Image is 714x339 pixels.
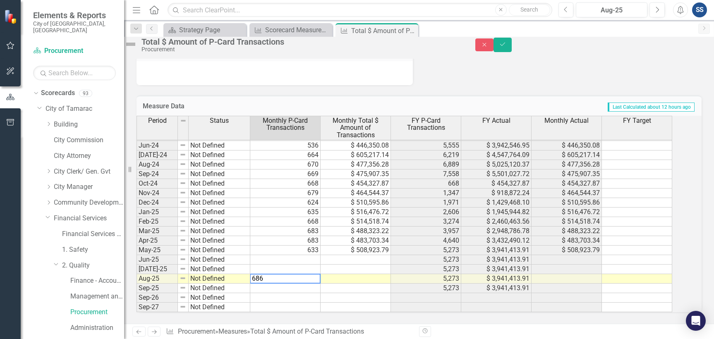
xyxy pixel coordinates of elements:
[137,179,178,189] td: Oct-24
[180,218,186,224] img: 8DAGhfEEPCf229AAAAAElFTkSuQmCC
[180,237,186,244] img: 8DAGhfEEPCf229AAAAAElFTkSuQmCC
[461,236,532,246] td: $ 3,432,490.12
[54,167,124,177] a: City Clerk/ Gen. Gvt
[391,255,461,265] td: 5,273
[189,150,250,160] td: Not Defined
[265,25,330,35] div: Scorecard Measures Data (FY To Date)
[391,284,461,293] td: 5,273
[461,246,532,255] td: $ 3,941,413.91
[461,208,532,217] td: $ 1,945,944.82
[391,150,461,160] td: 6,219
[189,227,250,236] td: Not Defined
[54,136,124,145] a: City Commission
[321,217,391,227] td: $ 514,518.74
[137,169,178,179] td: Sep-24
[250,246,321,255] td: 633
[461,265,532,274] td: $ 3,941,413.91
[180,227,186,234] img: 8DAGhfEEPCf229AAAAAElFTkSuQmCC
[148,117,167,124] span: Period
[218,327,247,335] a: Measures
[532,160,602,169] td: $ 477,356.28
[180,199,186,205] img: 8DAGhfEEPCf229AAAAAElFTkSuQmCC
[180,189,186,196] img: 8DAGhfEEPCf229AAAAAElFTkSuQmCC
[70,308,124,317] a: Procurement
[33,46,116,56] a: Procurement
[180,161,186,167] img: 8DAGhfEEPCf229AAAAAElFTkSuQmCC
[180,117,187,124] img: 8DAGhfEEPCf229AAAAAElFTkSuQmCC
[692,2,707,17] div: SS
[509,4,550,16] button: Search
[54,214,124,223] a: Financial Services
[252,117,319,131] span: Monthly P-Card Transactions
[250,227,321,236] td: 683
[137,217,178,227] td: Feb-25
[137,246,178,255] td: May-25
[321,179,391,189] td: $ 454,327.87
[54,151,124,161] a: City Attorney
[166,327,413,337] div: » »
[321,236,391,246] td: $ 483,703.34
[532,217,602,227] td: $ 514,518.74
[391,227,461,236] td: 3,957
[180,151,186,158] img: 8DAGhfEEPCf229AAAAAElFTkSuQmCC
[62,229,124,239] a: Financial Services Scorecard
[532,179,602,189] td: $ 454,327.87
[180,208,186,215] img: 8DAGhfEEPCf229AAAAAElFTkSuQmCC
[520,6,538,13] span: Search
[180,170,186,177] img: 8DAGhfEEPCf229AAAAAElFTkSuQmCC
[532,227,602,236] td: $ 488,323.22
[532,141,602,150] td: $ 446,350.08
[321,169,391,179] td: $ 475,907.35
[532,150,602,160] td: $ 605,217.14
[532,236,602,246] td: $ 483,703.34
[391,208,461,217] td: 2,606
[482,117,510,124] span: FY Actual
[180,180,186,186] img: 8DAGhfEEPCf229AAAAAElFTkSuQmCC
[70,276,124,286] a: Finance - Accounting
[461,150,532,160] td: $ 4,547,764.09
[189,189,250,198] td: Not Defined
[461,189,532,198] td: $ 918,872.24
[391,169,461,179] td: 7,558
[168,3,552,17] input: Search ClearPoint...
[189,303,250,312] td: Not Defined
[137,265,178,274] td: [DATE]-25
[321,150,391,160] td: $ 605,217.14
[250,150,321,160] td: 664
[250,141,321,150] td: 536
[532,246,602,255] td: $ 508,923.79
[33,66,116,80] input: Search Below...
[137,160,178,169] td: Aug-24
[189,217,250,227] td: Not Defined
[137,274,178,284] td: Aug-25
[54,198,124,208] a: Community Development
[179,25,244,35] div: Strategy Page
[391,246,461,255] td: 5,273
[250,217,321,227] td: 668
[54,120,124,129] a: Building
[189,274,250,284] td: Not Defined
[137,150,178,160] td: [DATE]-24
[391,274,461,284] td: 5,273
[461,179,532,189] td: $ 454,327.87
[189,265,250,274] td: Not Defined
[250,169,321,179] td: 669
[137,227,178,236] td: Mar-25
[137,303,178,312] td: Sep-27
[250,208,321,217] td: 635
[250,179,321,189] td: 668
[141,46,459,53] div: Procurement
[321,141,391,150] td: $ 446,350.08
[250,236,321,246] td: 683
[321,227,391,236] td: $ 488,323.22
[137,189,178,198] td: Nov-24
[137,284,178,293] td: Sep-25
[189,160,250,169] td: Not Defined
[70,323,124,333] a: Administration
[250,160,321,169] td: 670
[321,208,391,217] td: $ 516,476.72
[189,284,250,293] td: Not Defined
[189,293,250,303] td: Not Defined
[351,26,416,36] div: Total $ Amount of P-Card Transactions
[461,255,532,265] td: $ 3,941,413.91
